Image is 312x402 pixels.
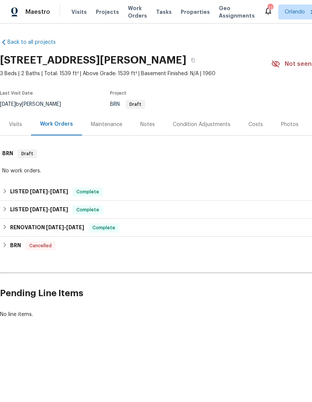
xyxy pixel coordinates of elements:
[110,102,145,107] span: BRN
[66,225,84,230] span: [DATE]
[173,121,230,128] div: Condition Adjustments
[181,8,210,16] span: Properties
[73,206,102,214] span: Complete
[30,207,48,212] span: [DATE]
[89,224,118,231] span: Complete
[285,8,305,16] span: Orlando
[73,188,102,196] span: Complete
[30,207,68,212] span: -
[248,121,263,128] div: Costs
[18,150,36,157] span: Draft
[186,53,200,67] button: Copy Address
[50,189,68,194] span: [DATE]
[30,189,48,194] span: [DATE]
[25,8,50,16] span: Maestro
[2,149,13,158] h6: BRN
[40,120,73,128] div: Work Orders
[10,205,68,214] h6: LISTED
[71,8,87,16] span: Visits
[110,91,126,95] span: Project
[219,4,255,19] span: Geo Assignments
[10,223,84,232] h6: RENOVATION
[10,187,68,196] h6: LISTED
[156,9,172,15] span: Tasks
[91,121,122,128] div: Maintenance
[140,121,155,128] div: Notes
[128,4,147,19] span: Work Orders
[267,4,273,12] div: 17
[96,8,119,16] span: Projects
[50,207,68,212] span: [DATE]
[10,241,21,250] h6: BRN
[46,225,64,230] span: [DATE]
[281,121,299,128] div: Photos
[126,102,144,107] span: Draft
[9,121,22,128] div: Visits
[30,189,68,194] span: -
[26,242,55,249] span: Cancelled
[46,225,84,230] span: -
